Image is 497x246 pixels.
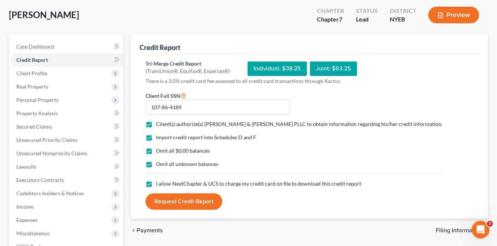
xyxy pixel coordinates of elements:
span: Miscellaneous [16,230,49,236]
span: Payments [137,227,163,233]
div: Status [356,7,378,15]
div: Individual: $38.25 [248,61,307,76]
span: Omit all $0.00 balances [156,147,210,154]
div: Chapter [317,15,344,24]
span: [PERSON_NAME] [9,9,79,20]
button: Preview [428,7,479,23]
span: Omit all unknown balances [156,161,218,167]
span: Secured Claims [16,123,52,130]
span: Client Profile [16,70,47,76]
span: I allow NextChapter & UCS to charge my credit card on file to download this credit report [156,180,361,187]
button: Request Credit Report [145,193,222,210]
span: Client(s) authorize(s) [PERSON_NAME] & [PERSON_NAME] PLLC to obtain information regarding his/her... [156,121,442,127]
span: Unsecured Nonpriority Claims [16,150,87,156]
span: Codebtors Insiders & Notices [16,190,84,196]
a: Executory Contracts [10,173,123,187]
div: Chapter [317,7,344,15]
span: Lawsuits [16,163,36,170]
a: Secured Claims [10,120,123,133]
span: Expenses [16,217,37,223]
span: Filing Information [436,227,482,233]
span: Credit Report [16,57,48,63]
span: Executory Contracts [16,177,64,183]
span: Income [16,203,33,210]
iframe: Intercom live chat [472,221,490,239]
button: chevron_left Payments [131,227,163,233]
i: chevron_left [131,227,137,233]
a: Case Dashboard [10,40,123,53]
span: 2 [487,221,493,227]
button: Filing Information chevron_right [436,227,488,233]
div: NYEB [390,15,416,24]
a: Credit Report [10,53,123,67]
a: Unsecured Priority Claims [10,133,123,147]
span: Case Dashboard [16,43,54,50]
div: (TransUnion®, Equifax®, Experian®) [145,67,230,75]
a: Lawsuits [10,160,123,173]
span: Real Property [16,83,48,90]
span: Property Analysis [16,110,58,116]
a: Unsecured Nonpriority Claims [10,147,123,160]
div: Credit Report [140,43,180,52]
span: Personal Property [16,97,59,103]
span: Client Full SSN [145,93,180,99]
div: Tri-Merge Credit Report [145,60,230,67]
div: District [390,7,416,15]
div: Joint: $63.25 [310,61,357,76]
span: Import credit report into Schedules D and F [156,134,256,140]
span: 7 [339,16,342,23]
p: There is a 3.5% credit card fee assessed to all credit card transactions through Xactus. [145,77,442,85]
a: Property Analysis [10,107,123,120]
div: Lead [356,15,378,24]
span: Unsecured Priority Claims [16,137,78,143]
input: XXX-XX-XXXX [145,100,290,115]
